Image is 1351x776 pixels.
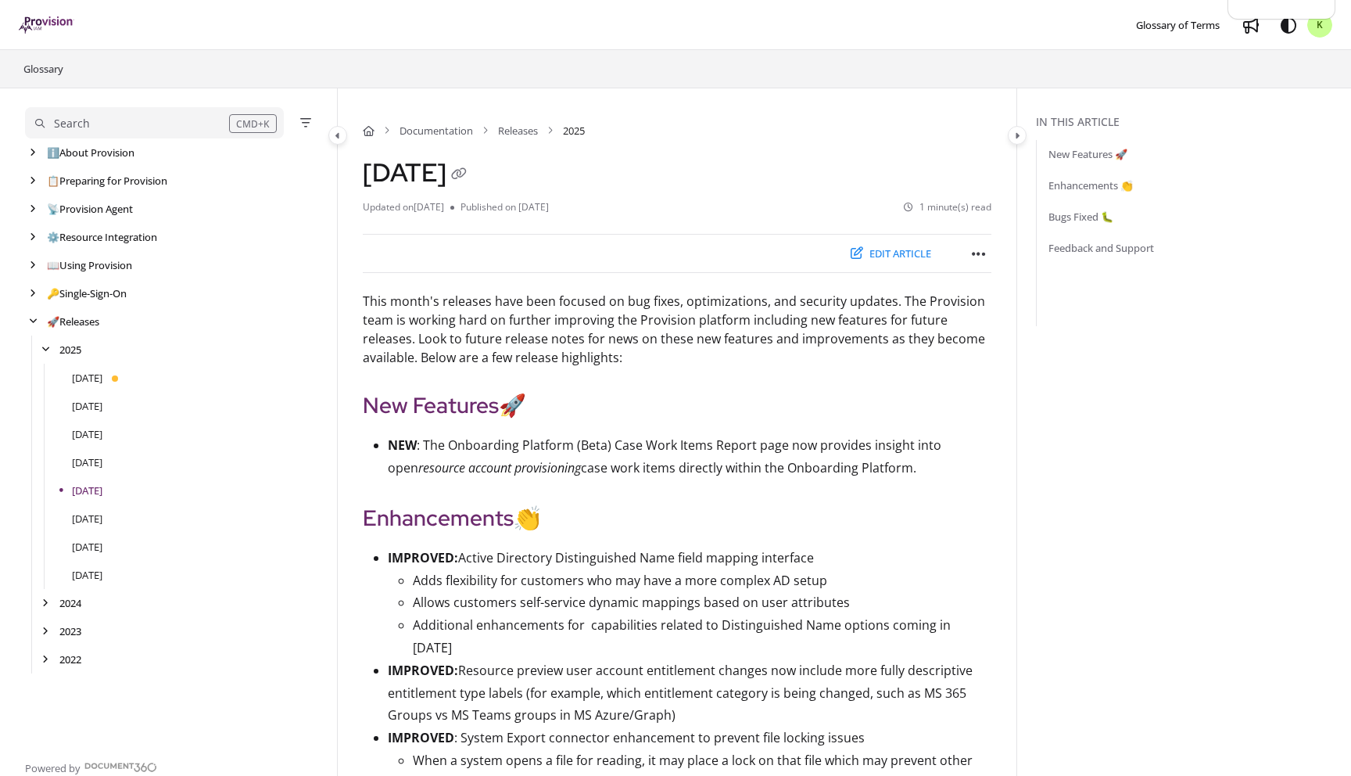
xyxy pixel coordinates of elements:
a: 2022 [59,652,81,667]
a: Using Provision [47,257,132,273]
span: 📡 [47,202,59,216]
div: arrow [25,230,41,245]
div: arrow [25,314,41,329]
div: arrow [38,596,53,611]
a: Releases [498,123,538,138]
span: K [1317,18,1324,33]
a: 2025 [59,342,81,357]
span: ℹ️ [47,145,59,160]
span: 📋 [47,174,59,188]
div: arrow [25,258,41,273]
emoji: rocket [499,390,526,420]
span: 🚀 [47,314,59,329]
h2: Enhancements [363,501,991,534]
a: March 2025 [72,511,102,526]
li: Updated on [DATE] [363,200,450,215]
span: 2025 [563,123,585,138]
a: Single-Sign-On [47,286,127,301]
p: Adds flexibility for customers who may have a more complex AD setup [413,569,991,592]
emoji: clapping hands [514,503,541,533]
a: Releases [47,314,99,329]
button: Search [25,107,284,138]
span: 🔑 [47,286,59,300]
a: February 2025 [72,539,102,555]
img: brand logo [19,16,74,34]
div: arrow [25,145,41,160]
button: Copy link of April 2025 [446,163,471,188]
strong: NEW [388,436,417,454]
button: Category toggle [1008,126,1027,145]
div: arrow [38,652,53,667]
img: Document360 [84,763,157,772]
p: Additional enhancements for capabilities related to Distinguished Name options coming in [DATE] [413,614,991,659]
p: : The Onboarding Platform (Beta) Case Work Items Report page now provides insight into open case ... [388,434,991,480]
em: provisioning [514,459,581,476]
strong: IMPROVED [388,729,454,746]
a: New Features 🚀 [1048,146,1127,162]
p: : System Export connector enhancement to prevent file locking issues [388,727,991,749]
h2: New Features [363,389,991,422]
a: August 2025 [72,370,102,386]
a: Home [363,123,374,138]
span: ⚙️ [47,230,59,244]
a: January 2025 [72,567,102,583]
em: resource account [418,459,511,476]
span: 📖 [47,258,59,272]
a: April 2025 [72,483,102,498]
li: Published on [DATE] [450,200,549,215]
h1: [DATE] [363,157,471,188]
div: arrow [38,343,53,357]
p: This month's releases have been focused on bug fixes, optimizations, and security updates. The Pr... [363,292,991,367]
div: In this article [1036,113,1345,131]
li: 1 minute(s) read [904,200,991,215]
span: Powered by [25,760,81,776]
a: July 2025 [72,398,102,414]
strong: IMPROVED: [388,549,458,566]
div: arrow [25,202,41,217]
a: June 2025 [72,426,102,442]
a: 2024 [59,595,81,611]
p: Allows customers self-service dynamic mappings based on user attributes [413,591,991,614]
button: Category toggle [328,126,347,145]
strong: IMPROVED: [388,662,458,679]
a: May 2025 [72,454,102,470]
div: Search [54,115,90,132]
a: Project logo [19,16,74,34]
a: 2023 [59,623,81,639]
p: Active Directory Distinguished Name field mapping interface [388,547,991,569]
a: Whats new [1238,13,1263,38]
a: About Provision [47,145,134,160]
a: Feedback and Support [1048,240,1154,256]
a: Bugs Fixed 🐛 [1048,209,1113,225]
button: K [1307,13,1332,38]
span: Glossary of Terms [1136,18,1220,32]
p: Resource preview user account entitlement changes now include more fully descriptive entitlement ... [388,659,991,727]
button: Theme options [1276,13,1301,38]
a: Resource Integration [47,229,157,245]
button: Article more options [966,241,991,266]
button: Edit article [840,241,941,267]
div: CMD+K [229,114,277,133]
a: Preparing for Provision [47,173,167,189]
button: Filter [296,113,315,132]
a: Provision Agent [47,201,133,217]
a: Powered by Document360 - opens in a new tab [25,757,157,776]
div: arrow [25,174,41,189]
a: Glossary [22,59,65,78]
div: arrow [25,286,41,301]
a: Documentation [400,123,473,138]
a: Enhancements 👏 [1048,178,1133,193]
div: arrow [38,624,53,639]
